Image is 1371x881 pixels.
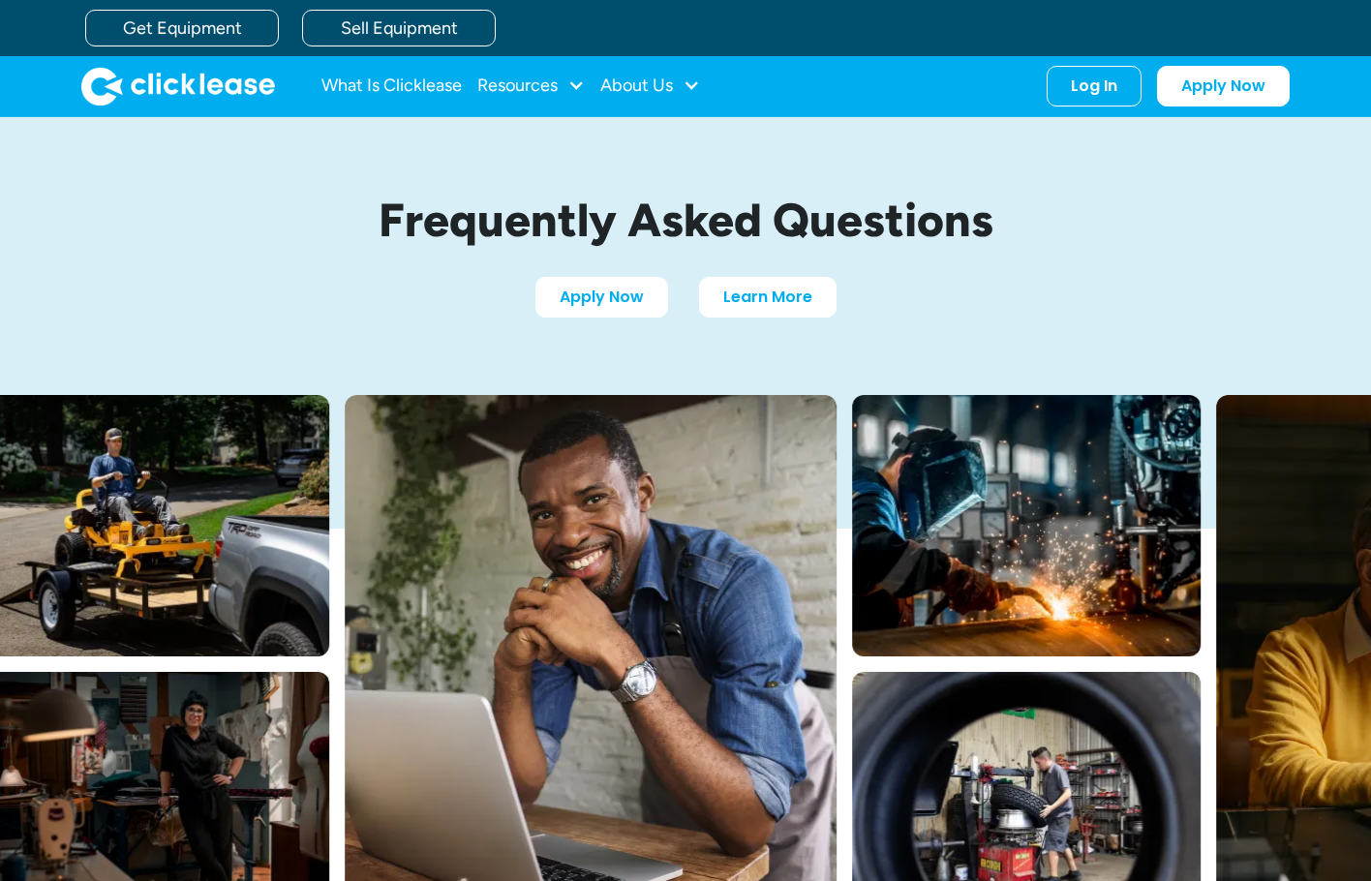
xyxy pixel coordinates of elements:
a: Sell Equipment [302,10,496,46]
a: Get Equipment [85,10,279,46]
div: Log In [1071,76,1117,96]
a: Apply Now [1157,66,1290,106]
img: Clicklease logo [81,67,275,106]
a: Apply Now [535,277,668,318]
div: Resources [477,67,585,106]
img: A welder in a large mask working on a large pipe [852,395,1201,656]
div: About Us [600,67,700,106]
a: home [81,67,275,106]
a: What Is Clicklease [321,67,462,106]
h1: Frequently Asked Questions [230,195,1141,246]
a: Learn More [699,277,837,318]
